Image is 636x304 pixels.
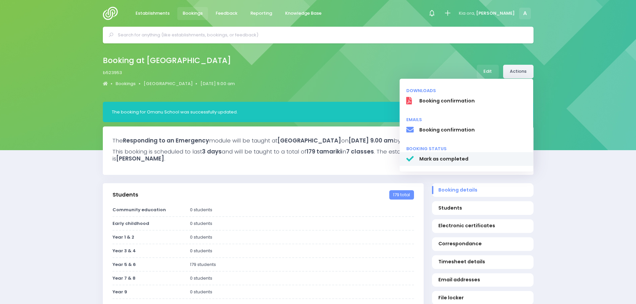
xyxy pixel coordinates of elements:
strong: Responding to an Emergency [123,136,209,144]
a: Booking details [432,183,534,197]
a: Email addresses [432,273,534,287]
strong: 7 classes [346,147,374,156]
span: File locker [438,294,527,301]
img: Logo [103,7,122,20]
span: Booking details [438,187,527,194]
h3: Students [113,192,138,198]
a: Establishments [130,7,175,20]
a: Mark as completed [400,152,533,166]
a: Feedback [210,7,243,20]
div: The booking for Omanu School was successfully updated. [112,109,516,115]
span: Email addresses [438,276,527,283]
span: 179 total [389,190,414,200]
a: Bookings [177,7,208,20]
span: Correspondance [438,240,527,247]
span: Reporting [250,10,272,17]
strong: Early childhood [113,220,149,227]
strong: Year 1 & 2 [113,234,134,240]
a: Bookings [116,80,136,87]
span: Knowledge Base [285,10,322,17]
span: Booking confirmation [419,126,526,133]
li: Booking status [400,142,533,152]
a: Edit [477,65,499,78]
span: Kia ora, [459,10,475,17]
li: Downloads [400,84,533,94]
span: Establishments [136,10,170,17]
strong: 179 tamariki [306,147,342,156]
span: Students [438,205,527,212]
a: Knowledge Base [280,7,327,20]
span: b523953 [103,69,122,76]
a: Students [432,201,534,215]
a: Booking confirmation [400,123,533,137]
span: Bookings [183,10,203,17]
span: Timesheet details [438,258,527,265]
strong: Year 3 & 4 [113,248,136,254]
span: Mark as completed [419,156,526,163]
strong: Year 5 & 6 [113,261,136,268]
a: [DATE] 9.00 am [200,80,235,87]
div: 0 students [186,207,418,213]
a: Actions [503,65,534,78]
strong: Year 7 & 8 [113,275,136,281]
strong: Year 9 [113,289,127,295]
input: Search for anything (like establishments, bookings, or feedback) [118,30,524,40]
strong: Community education [113,207,166,213]
div: 0 students [186,289,418,295]
span: Electronic certificates [438,222,527,229]
h2: Booking at [GEOGRAPHIC_DATA] [103,56,231,65]
h3: The module will be taught at on by . [113,137,524,144]
span: Booking confirmation [419,97,526,104]
div: 0 students [186,234,418,241]
div: 0 students [186,248,418,254]
a: [GEOGRAPHIC_DATA] [144,80,193,87]
a: Electronic certificates [432,219,534,233]
strong: [GEOGRAPHIC_DATA] [277,136,341,144]
strong: [DATE] 9.00 am [349,136,394,144]
li: Emails [400,113,533,123]
a: Correspondance [432,237,534,251]
span: A [519,8,531,19]
h3: This booking is scheduled to last and will be taught to a total of in . The establishment's conta... [113,148,524,162]
strong: [PERSON_NAME] [116,155,164,163]
a: Timesheet details [432,255,534,269]
span: Feedback [216,10,237,17]
div: 0 students [186,220,418,227]
div: 179 students [186,261,418,268]
div: 0 students [186,275,418,282]
a: Reporting [245,7,278,20]
strong: 3 days [202,147,222,156]
a: Booking confirmation [400,94,533,108]
span: [PERSON_NAME] [476,10,515,17]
